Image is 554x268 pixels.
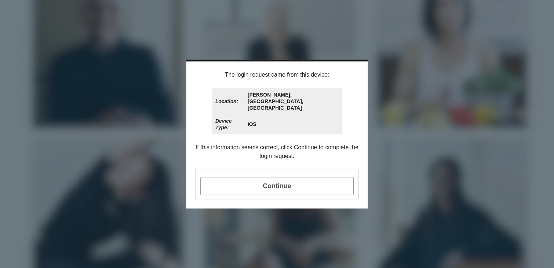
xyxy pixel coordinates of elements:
[186,61,368,208] div: The login request came from this device: If this information seems correct, click Continue to com...
[245,115,342,134] td: iOS
[200,183,354,189] a: Continue
[212,89,244,114] td: Location:
[245,89,342,114] td: [PERSON_NAME], [GEOGRAPHIC_DATA], [GEOGRAPHIC_DATA]
[200,177,354,195] span: Continue
[212,115,244,134] td: Device Type:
